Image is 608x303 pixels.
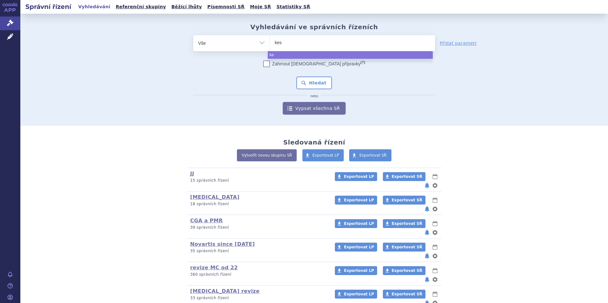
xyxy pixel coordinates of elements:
a: Běžící lhůty [169,3,204,11]
a: Moje SŘ [248,3,273,11]
a: Exportovat LP [302,149,344,161]
button: lhůty [432,220,438,227]
a: Novartis since [DATE] [190,241,255,247]
span: Exportovat LP [344,221,374,226]
button: notifikace [424,229,430,236]
a: Písemnosti SŘ [205,3,246,11]
span: Exportovat LP [344,198,374,202]
span: Exportovat SŘ [359,153,387,158]
a: Exportovat LP [335,172,377,181]
h2: Vyhledávání ve správních řízeních [250,23,378,31]
a: Referenční skupiny [114,3,168,11]
a: Exportovat SŘ [349,149,391,161]
abbr: (?) [361,60,365,64]
span: Exportovat SŘ [392,221,422,226]
p: 33 správních řízení [190,295,327,301]
h2: Sledovaná řízení [283,138,345,146]
a: Exportovat SŘ [383,219,425,228]
button: lhůty [432,267,438,274]
a: Vytvořit novou skupinu SŘ [237,149,297,161]
button: nastavení [432,205,438,213]
button: nastavení [432,229,438,236]
button: notifikace [424,276,430,283]
p: 35 správních řízení [190,248,327,254]
a: Statistiky SŘ [274,3,312,11]
span: Exportovat LP [344,268,374,273]
button: lhůty [432,196,438,204]
span: Exportovat SŘ [392,245,422,249]
p: 15 správních řízení [190,178,327,183]
button: nastavení [432,252,438,260]
a: CGA a PMR [190,218,223,224]
a: revize MC od 22 [190,265,238,271]
span: Exportovat SŘ [392,174,422,179]
a: [MEDICAL_DATA] revize [190,288,259,294]
a: Vypsat všechna SŘ [283,102,346,115]
a: Exportovat SŘ [383,290,425,299]
a: Exportovat LP [335,290,377,299]
a: Exportovat LP [335,196,377,205]
label: Zahrnout [DEMOGRAPHIC_DATA] přípravky [263,61,365,67]
button: lhůty [432,173,438,180]
p: 360 správních řízení [190,272,327,277]
a: [MEDICAL_DATA] [190,194,239,200]
p: 18 správních řízení [190,201,327,207]
a: Exportovat SŘ [383,172,425,181]
h2: Správní řízení [20,2,76,11]
button: lhůty [432,243,438,251]
span: Exportovat SŘ [392,268,422,273]
span: Exportovat LP [344,245,374,249]
a: Exportovat LP [335,266,377,275]
span: Exportovat SŘ [392,292,422,296]
a: JJ [190,171,194,177]
button: lhůty [432,290,438,298]
button: notifikace [424,182,430,189]
i: nebo [307,94,321,98]
button: notifikace [424,252,430,260]
button: nastavení [432,182,438,189]
a: Přidat parametr [440,40,477,46]
span: Exportovat LP [313,153,339,158]
span: Exportovat LP [344,292,374,296]
a: Vyhledávání [76,3,112,11]
a: Exportovat SŘ [383,196,425,205]
a: Exportovat SŘ [383,243,425,252]
button: Hledat [296,77,332,89]
p: 39 správních řízení [190,225,327,230]
a: Exportovat LP [335,219,377,228]
span: Exportovat SŘ [392,198,422,202]
a: Exportovat SŘ [383,266,425,275]
button: notifikace [424,205,430,213]
button: nastavení [432,276,438,283]
a: Exportovat LP [335,243,377,252]
span: Exportovat LP [344,174,374,179]
li: ke [268,51,433,59]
